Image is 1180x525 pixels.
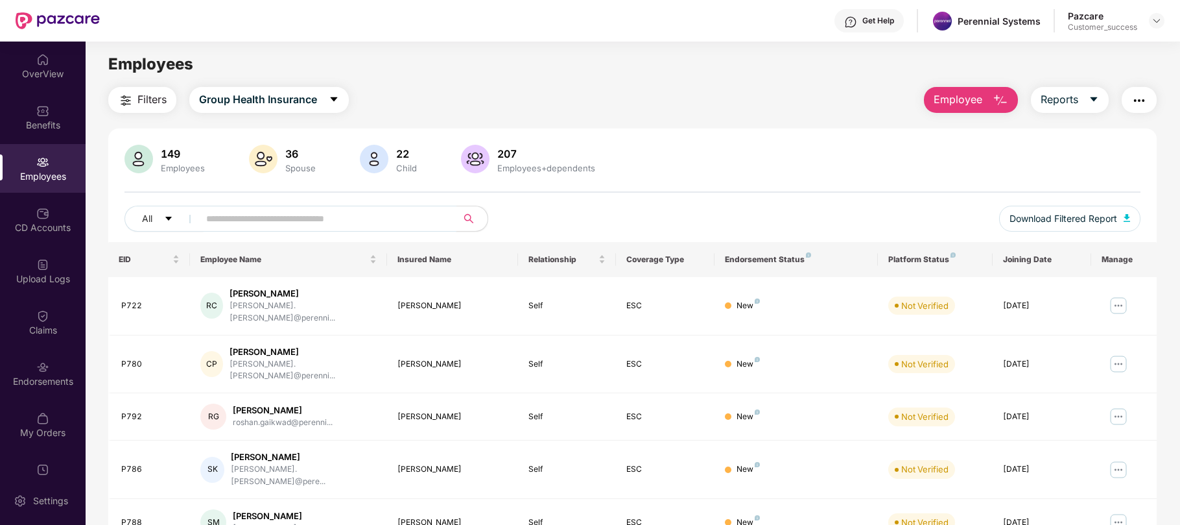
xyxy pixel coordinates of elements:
div: [PERSON_NAME] [233,510,375,522]
div: [PERSON_NAME] [397,463,508,476]
div: Self [528,358,606,371]
div: Perennial Systems [958,15,1041,27]
img: svg+xml;base64,PHN2ZyB4bWxucz0iaHR0cDovL3d3dy53My5vcmcvMjAwMC9zdmciIHhtbG5zOnhsaW5rPSJodHRwOi8vd3... [993,93,1008,108]
span: caret-down [164,214,173,225]
img: svg+xml;base64,PHN2ZyB4bWxucz0iaHR0cDovL3d3dy53My5vcmcvMjAwMC9zdmciIHdpZHRoPSI4IiBoZWlnaHQ9IjgiIH... [950,252,956,258]
div: Endorsement Status [725,254,868,265]
img: svg+xml;base64,PHN2ZyB4bWxucz0iaHR0cDovL3d3dy53My5vcmcvMjAwMC9zdmciIHdpZHRoPSIyNCIgaGVpZ2h0PSIyNC... [118,93,134,108]
div: Not Verified [901,463,949,476]
th: Manage [1091,242,1157,277]
span: EID [119,254,170,265]
img: svg+xml;base64,PHN2ZyB4bWxucz0iaHR0cDovL3d3dy53My5vcmcvMjAwMC9zdmciIHhtbG5zOnhsaW5rPSJodHRwOi8vd3... [249,145,277,173]
div: ESC [626,411,704,423]
th: Coverage Type [616,242,714,277]
div: Employees [158,163,207,173]
img: svg+xml;base64,PHN2ZyB4bWxucz0iaHR0cDovL3d3dy53My5vcmcvMjAwMC9zdmciIHdpZHRoPSI4IiBoZWlnaHQ9IjgiIH... [755,357,760,362]
span: Filters [137,92,167,108]
div: Not Verified [901,299,949,312]
img: svg+xml;base64,PHN2ZyBpZD0iQ0RfQWNjb3VudHMiIGRhdGEtbmFtZT0iQ0QgQWNjb3VudHMiIHhtbG5zPSJodHRwOi8vd3... [36,207,49,220]
th: Employee Name [190,242,386,277]
span: search [456,214,481,224]
div: roshan.gaikwad@perenni... [233,417,333,429]
button: Allcaret-down [124,206,204,232]
div: Not Verified [901,410,949,423]
div: Self [528,300,606,312]
div: RG [200,404,226,430]
span: Reports [1041,92,1078,108]
img: svg+xml;base64,PHN2ZyB4bWxucz0iaHR0cDovL3d3dy53My5vcmcvMjAwMC9zdmciIHdpZHRoPSI4IiBoZWlnaHQ9IjgiIH... [806,252,811,258]
span: Download Filtered Report [1009,212,1117,226]
div: [PERSON_NAME] [397,300,508,312]
img: svg+xml;base64,PHN2ZyBpZD0iVXBsb2FkX0xvZ3MiIGRhdGEtbmFtZT0iVXBsb2FkIExvZ3MiIHhtbG5zPSJodHRwOi8vd3... [36,258,49,271]
span: All [142,212,152,226]
div: [PERSON_NAME] [397,358,508,371]
img: New Pazcare Logo [16,12,100,29]
div: 36 [283,147,318,160]
button: Employee [924,87,1018,113]
div: SK [200,457,224,483]
div: [PERSON_NAME].[PERSON_NAME]@perenni... [230,300,377,324]
span: Relationship [528,254,596,265]
div: [DATE] [1003,411,1081,423]
div: ESC [626,358,704,371]
img: svg+xml;base64,PHN2ZyB4bWxucz0iaHR0cDovL3d3dy53My5vcmcvMjAwMC9zdmciIHdpZHRoPSI4IiBoZWlnaHQ9IjgiIH... [755,462,760,467]
div: Platform Status [888,254,982,265]
th: Insured Name [387,242,518,277]
div: Self [528,463,606,476]
button: Filters [108,87,176,113]
img: svg+xml;base64,PHN2ZyBpZD0iVXBkYXRlZCIgeG1sbnM9Imh0dHA6Ly93d3cudzMub3JnLzIwMDAvc3ZnIiB3aWR0aD0iMj... [36,463,49,476]
div: P792 [121,411,180,423]
div: [PERSON_NAME].[PERSON_NAME]@pere... [231,463,377,488]
img: svg+xml;base64,PHN2ZyB4bWxucz0iaHR0cDovL3d3dy53My5vcmcvMjAwMC9zdmciIHdpZHRoPSI4IiBoZWlnaHQ9IjgiIH... [755,409,760,415]
th: Joining Date [993,242,1091,277]
img: manageButton [1108,295,1129,316]
th: Relationship [518,242,617,277]
span: caret-down [1089,94,1099,106]
div: [PERSON_NAME] [233,404,333,417]
div: CP [200,351,222,377]
div: Employees+dependents [495,163,598,173]
div: [PERSON_NAME] [397,411,508,423]
span: Employee [934,92,982,108]
img: manageButton [1108,354,1129,374]
img: manageButton [1108,406,1129,427]
th: EID [108,242,190,277]
img: svg+xml;base64,PHN2ZyB4bWxucz0iaHR0cDovL3d3dy53My5vcmcvMjAwMC9zdmciIHdpZHRoPSI4IiBoZWlnaHQ9IjgiIH... [755,299,760,304]
div: [PERSON_NAME] [230,287,377,300]
div: P722 [121,300,180,312]
img: svg+xml;base64,PHN2ZyB4bWxucz0iaHR0cDovL3d3dy53My5vcmcvMjAwMC9zdmciIHdpZHRoPSI4IiBoZWlnaHQ9IjgiIH... [755,515,760,520]
img: svg+xml;base64,PHN2ZyBpZD0iSGVscC0zMngzMiIgeG1sbnM9Imh0dHA6Ly93d3cudzMub3JnLzIwMDAvc3ZnIiB3aWR0aD... [844,16,857,29]
span: Group Health Insurance [199,92,317,108]
img: svg+xml;base64,PHN2ZyBpZD0iRW5kb3JzZW1lbnRzIiB4bWxucz0iaHR0cDovL3d3dy53My5vcmcvMjAwMC9zdmciIHdpZH... [36,361,49,374]
div: RC [200,293,222,319]
div: [DATE] [1003,463,1081,476]
div: [PERSON_NAME] [231,451,377,463]
img: svg+xml;base64,PHN2ZyB4bWxucz0iaHR0cDovL3d3dy53My5vcmcvMjAwMC9zdmciIHdpZHRoPSIyNCIgaGVpZ2h0PSIyNC... [1131,93,1147,108]
span: caret-down [329,94,339,106]
img: svg+xml;base64,PHN2ZyB4bWxucz0iaHR0cDovL3d3dy53My5vcmcvMjAwMC9zdmciIHhtbG5zOnhsaW5rPSJodHRwOi8vd3... [124,145,153,173]
button: Reportscaret-down [1031,87,1109,113]
div: [DATE] [1003,358,1081,371]
div: Not Verified [901,358,949,371]
button: search [456,206,488,232]
img: svg+xml;base64,PHN2ZyB4bWxucz0iaHR0cDovL3d3dy53My5vcmcvMjAwMC9zdmciIHhtbG5zOnhsaW5rPSJodHRwOi8vd3... [1124,214,1130,222]
div: [PERSON_NAME].[PERSON_NAME]@perenni... [230,358,377,383]
div: [PERSON_NAME] [230,346,377,358]
img: svg+xml;base64,PHN2ZyBpZD0iSG9tZSIgeG1sbnM9Imh0dHA6Ly93d3cudzMub3JnLzIwMDAvc3ZnIiB3aWR0aD0iMjAiIG... [36,53,49,66]
div: Customer_success [1068,22,1137,32]
img: svg+xml;base64,PHN2ZyBpZD0iU2V0dGluZy0yMHgyMCIgeG1sbnM9Imh0dHA6Ly93d3cudzMub3JnLzIwMDAvc3ZnIiB3aW... [14,494,27,507]
div: Child [394,163,419,173]
span: Employee Name [200,254,366,265]
div: New [737,358,760,371]
img: svg+xml;base64,PHN2ZyBpZD0iRW1wbG95ZWVzIiB4bWxucz0iaHR0cDovL3d3dy53My5vcmcvMjAwMC9zdmciIHdpZHRoPS... [36,156,49,169]
div: Settings [29,494,72,507]
div: Self [528,411,606,423]
img: svg+xml;base64,PHN2ZyBpZD0iQ2xhaW0iIHhtbG5zPSJodHRwOi8vd3d3LnczLm9yZy8yMDAwL3N2ZyIgd2lkdGg9IjIwIi... [36,310,49,323]
img: manageButton [1108,459,1129,480]
img: svg+xml;base64,PHN2ZyBpZD0iQmVuZWZpdHMiIHhtbG5zPSJodHRwOi8vd3d3LnczLm9yZy8yMDAwL3N2ZyIgd2lkdGg9Ij... [36,104,49,117]
img: svg+xml;base64,PHN2ZyBpZD0iRHJvcGRvd24tMzJ4MzIiIHhtbG5zPSJodHRwOi8vd3d3LnczLm9yZy8yMDAwL3N2ZyIgd2... [1151,16,1162,26]
div: Spouse [283,163,318,173]
span: Employees [108,55,193,73]
div: New [737,463,760,476]
div: ESC [626,300,704,312]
